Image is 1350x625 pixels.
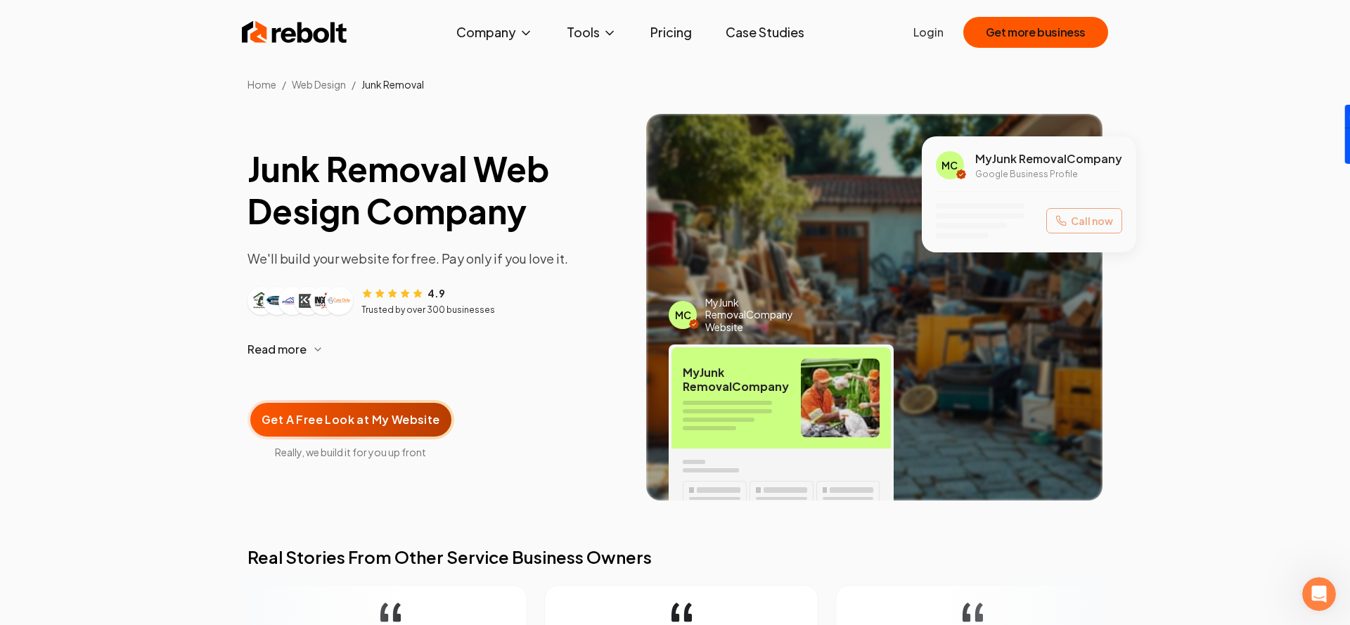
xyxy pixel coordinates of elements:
img: quotation-mark [376,603,397,622]
article: Customer reviews [247,285,624,316]
h2: Real Stories From Other Service Business Owners [247,546,1102,568]
li: / [352,77,356,91]
span: 4.9 [427,286,445,300]
span: Get A Free Look at My Website [262,411,440,428]
img: Junk Removal team [801,359,880,437]
a: Home [247,78,276,91]
p: We'll build your website for free. Pay only if you love it. [247,249,624,269]
span: Junk Removal [361,78,424,91]
h1: Junk Removal Web Design Company [247,148,624,232]
img: Image of completed Junk Removal job [646,114,1102,501]
span: MC [675,308,691,322]
div: Rating: 4.9 out of 5 stars [361,285,445,300]
img: quotation-mark [667,603,688,622]
span: Web Design [292,78,346,91]
a: Pricing [639,18,703,46]
img: Customer logo 4 [297,290,319,312]
button: Get more business [963,17,1108,48]
span: MC [941,158,958,172]
span: My Junk Removal Company [683,366,790,394]
span: Read more [247,341,307,358]
a: Case Studies [714,18,816,46]
nav: Breadcrumb [225,77,1125,91]
img: quotation-mark [958,603,979,622]
img: Customer logo 6 [328,290,350,312]
span: Really, we build it for you up front [247,445,454,459]
div: Customer logos [247,287,353,315]
p: Trusted by over 300 businesses [361,304,495,316]
img: Customer logo 1 [250,290,273,312]
button: Read more [247,333,624,366]
a: Login [913,24,944,41]
span: My Junk Removal Company Website [705,297,818,334]
span: My Junk Removal Company [975,150,1122,167]
button: Get A Free Look at My Website [247,400,454,439]
p: Google Business Profile [975,169,1122,180]
a: Get A Free Look at My WebsiteReally, we build it for you up front [247,378,454,459]
img: Customer logo 2 [266,290,288,312]
img: Customer logo 3 [281,290,304,312]
img: Customer logo 5 [312,290,335,312]
li: / [282,77,286,91]
button: Company [445,18,544,46]
button: Tools [555,18,628,46]
img: Rebolt Logo [242,18,347,46]
iframe: Intercom live chat [1302,577,1336,611]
